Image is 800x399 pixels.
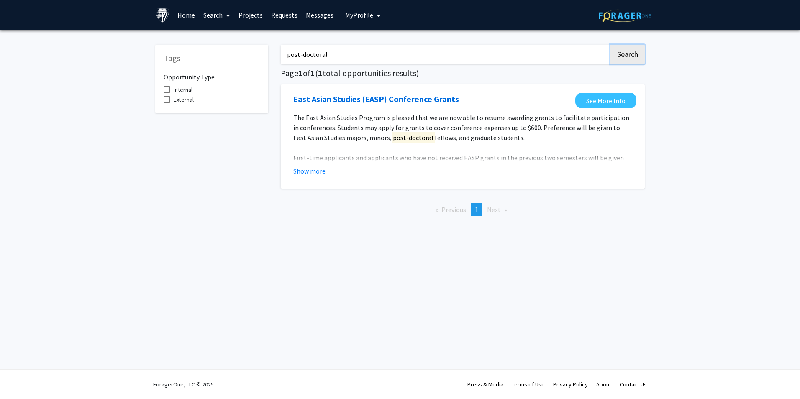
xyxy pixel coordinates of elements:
span: 1 [298,68,303,78]
h5: Tags [164,53,260,63]
a: Terms of Use [512,381,545,388]
a: Search [199,0,234,30]
span: My Profile [345,11,373,19]
h5: Page of ( total opportunities results) [281,68,645,78]
span: 1 [318,68,323,78]
span: Previous [441,205,466,214]
ul: Pagination [281,203,645,216]
p: The East Asian Studies Program is pleased that we are now able to resume awarding grants to facil... [293,113,632,143]
button: Show more [293,166,326,176]
img: ForagerOne Logo [599,9,651,22]
a: Opens in a new tab [575,93,636,108]
a: Privacy Policy [553,381,588,388]
a: Contact Us [620,381,647,388]
span: Next [487,205,501,214]
a: Messages [302,0,338,30]
a: Projects [234,0,267,30]
button: Search [610,45,645,64]
span: 1 [310,68,315,78]
div: ForagerOne, LLC © 2025 [153,370,214,399]
span: External [174,95,194,105]
a: Press & Media [467,381,503,388]
input: Search Keywords [281,45,609,64]
iframe: Chat [6,361,36,393]
a: About [596,381,611,388]
img: Johns Hopkins University Logo [155,8,170,23]
span: Internal [174,84,192,95]
a: Home [173,0,199,30]
a: Opens in a new tab [293,93,459,105]
span: 1 [475,205,478,214]
mark: post-doctoral [392,132,435,143]
p: First-time applicants and applicants who have not received EASP grants in the previous two semest... [293,153,632,193]
h6: Opportunity Type [164,66,260,81]
a: Requests [267,0,302,30]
